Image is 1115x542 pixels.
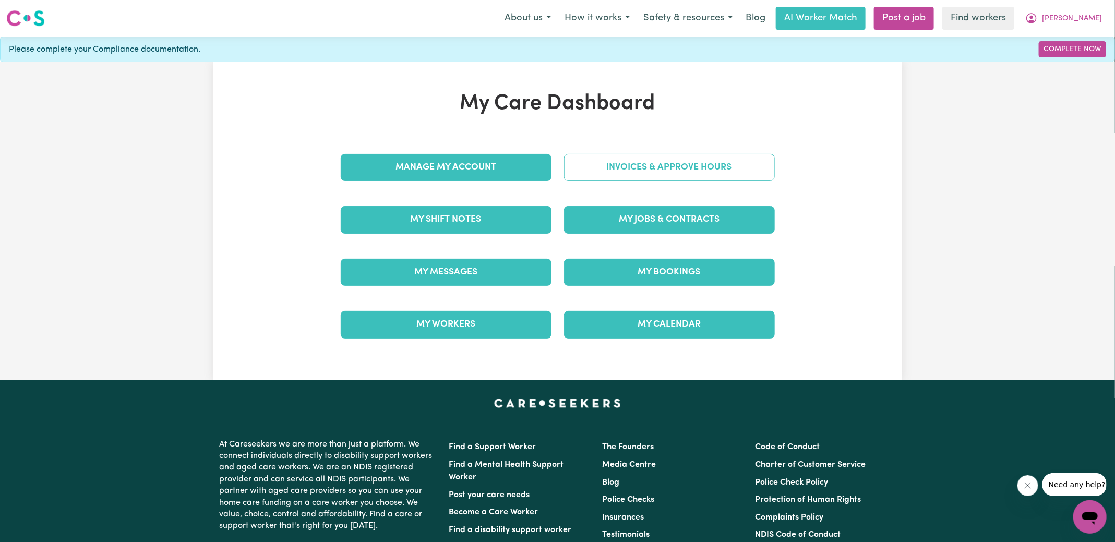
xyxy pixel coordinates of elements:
a: Media Centre [602,461,656,469]
a: Post your care needs [449,491,530,499]
a: My Workers [341,311,551,338]
a: My Bookings [564,259,775,286]
h1: My Care Dashboard [334,91,781,116]
a: Police Checks [602,496,654,504]
a: Find a Support Worker [449,443,536,451]
iframe: Button to launch messaging window [1073,500,1107,534]
span: [PERSON_NAME] [1042,13,1102,25]
a: My Calendar [564,311,775,338]
a: Charter of Customer Service [755,461,866,469]
a: Blog [602,478,619,487]
span: Please complete your Compliance documentation. [9,43,200,56]
p: At Careseekers we are more than just a platform. We connect individuals directly to disability su... [220,435,437,536]
a: Find workers [942,7,1014,30]
a: Insurances [602,513,644,522]
a: Code of Conduct [755,443,820,451]
a: My Shift Notes [341,206,551,233]
button: Safety & resources [637,7,739,29]
a: Become a Care Worker [449,508,538,516]
a: My Jobs & Contracts [564,206,775,233]
img: Careseekers logo [6,9,45,28]
a: Complaints Policy [755,513,823,522]
a: Careseekers home page [494,399,621,407]
a: Careseekers logo [6,6,45,30]
a: Police Check Policy [755,478,828,487]
a: Find a disability support worker [449,526,572,534]
button: My Account [1018,7,1109,29]
a: Protection of Human Rights [755,496,861,504]
a: Find a Mental Health Support Worker [449,461,564,481]
a: Testimonials [602,531,650,539]
a: The Founders [602,443,654,451]
a: NDIS Code of Conduct [755,531,841,539]
iframe: Close message [1017,475,1038,496]
a: Manage My Account [341,154,551,181]
a: Complete Now [1039,41,1106,57]
iframe: Message from company [1042,473,1107,496]
button: About us [498,7,558,29]
button: How it works [558,7,637,29]
a: Invoices & Approve Hours [564,154,775,181]
a: Post a job [874,7,934,30]
a: Blog [739,7,772,30]
a: AI Worker Match [776,7,866,30]
a: My Messages [341,259,551,286]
